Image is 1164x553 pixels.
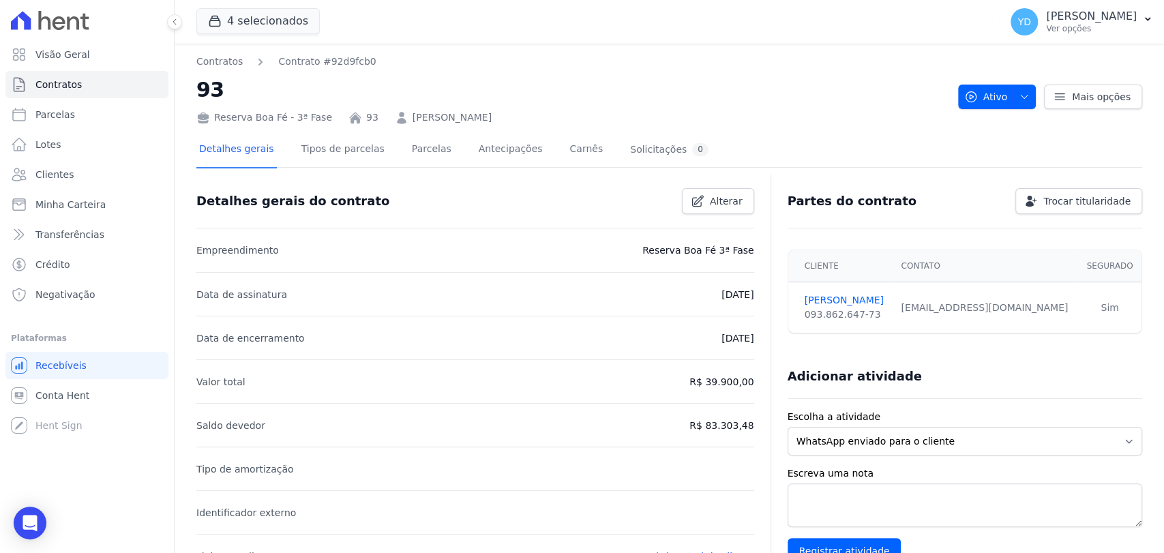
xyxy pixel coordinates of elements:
[196,417,265,434] p: Saldo devedor
[805,293,885,308] a: [PERSON_NAME]
[5,101,168,128] a: Parcelas
[35,389,89,402] span: Conta Hent
[689,417,753,434] p: R$ 83.303,48
[196,55,947,69] nav: Breadcrumb
[196,132,277,168] a: Detalhes gerais
[278,55,376,69] a: Contrato #92d9fcb0
[788,410,1142,424] label: Escolha a atividade
[35,228,104,241] span: Transferências
[196,330,305,346] p: Data de encerramento
[14,507,46,539] div: Open Intercom Messenger
[630,143,708,156] div: Solicitações
[413,110,492,125] a: [PERSON_NAME]
[299,132,387,168] a: Tipos de parcelas
[721,286,753,303] p: [DATE]
[5,352,168,379] a: Recebíveis
[35,48,90,61] span: Visão Geral
[196,242,279,258] p: Empreendimento
[476,132,546,168] a: Antecipações
[1072,90,1131,104] span: Mais opções
[710,194,743,208] span: Alterar
[5,281,168,308] a: Negativação
[1015,188,1142,214] a: Trocar titularidade
[409,132,454,168] a: Parcelas
[1017,17,1030,27] span: YD
[642,242,753,258] p: Reserva Boa Fé 3ª Fase
[5,221,168,248] a: Transferências
[366,110,378,125] a: 93
[196,193,389,209] h3: Detalhes gerais do contrato
[5,161,168,188] a: Clientes
[567,132,606,168] a: Carnês
[11,330,163,346] div: Plataformas
[196,505,296,521] p: Identificador externo
[196,55,376,69] nav: Breadcrumb
[1078,250,1141,282] th: Segurado
[5,71,168,98] a: Contratos
[964,85,1008,109] span: Ativo
[5,382,168,409] a: Conta Hent
[196,374,245,390] p: Valor total
[692,143,708,156] div: 0
[5,131,168,158] a: Lotes
[5,191,168,218] a: Minha Carteira
[788,466,1142,481] label: Escreva uma nota
[35,359,87,372] span: Recebíveis
[721,330,753,346] p: [DATE]
[5,251,168,278] a: Crédito
[1000,3,1164,41] button: YD [PERSON_NAME] Ver opções
[35,168,74,181] span: Clientes
[627,132,711,168] a: Solicitações0
[788,368,922,385] h3: Adicionar atividade
[901,301,1070,315] div: [EMAIL_ADDRESS][DOMAIN_NAME]
[35,78,82,91] span: Contratos
[788,250,893,282] th: Cliente
[35,288,95,301] span: Negativação
[682,188,754,214] a: Alterar
[788,193,917,209] h3: Partes do contrato
[196,461,294,477] p: Tipo de amortização
[958,85,1036,109] button: Ativo
[689,374,753,390] p: R$ 39.900,00
[35,138,61,151] span: Lotes
[893,250,1078,282] th: Contato
[35,108,75,121] span: Parcelas
[196,8,320,34] button: 4 selecionados
[1046,23,1137,34] p: Ver opções
[196,286,287,303] p: Data de assinatura
[35,198,106,211] span: Minha Carteira
[805,308,885,322] div: 093.862.647-73
[196,110,332,125] div: Reserva Boa Fé - 3ª Fase
[5,41,168,68] a: Visão Geral
[1078,282,1141,333] td: Sim
[35,258,70,271] span: Crédito
[1043,194,1131,208] span: Trocar titularidade
[1044,85,1142,109] a: Mais opções
[196,74,947,105] h2: 93
[1046,10,1137,23] p: [PERSON_NAME]
[196,55,243,69] a: Contratos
